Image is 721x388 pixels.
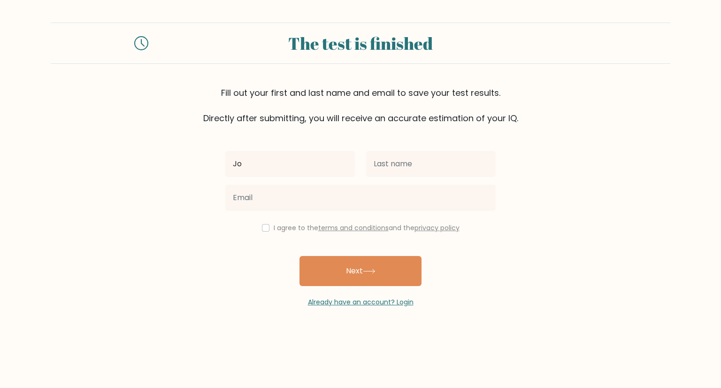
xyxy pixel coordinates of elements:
[308,297,414,307] a: Already have an account? Login
[318,223,389,233] a: terms and conditions
[299,256,422,286] button: Next
[51,86,670,124] div: Fill out your first and last name and email to save your test results. Directly after submitting,...
[414,223,460,233] a: privacy policy
[160,31,561,56] div: The test is finished
[225,151,355,177] input: First name
[225,185,496,211] input: Email
[274,223,460,233] label: I agree to the and the
[366,151,496,177] input: Last name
